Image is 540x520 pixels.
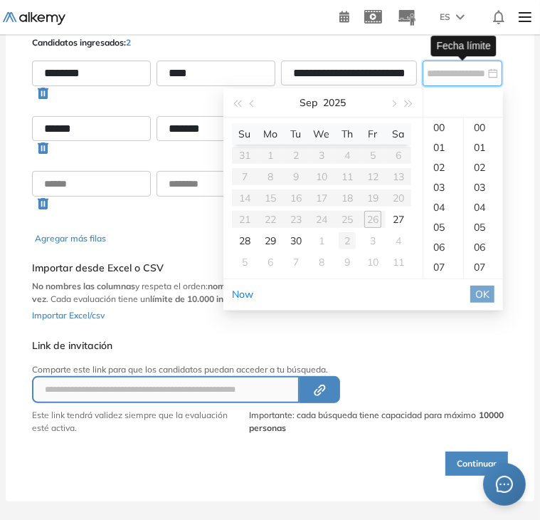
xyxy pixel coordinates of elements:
a: Now [232,288,253,301]
div: 06 [423,237,463,257]
div: 30 [287,232,305,249]
div: 05 [464,217,503,237]
div: 11 [390,254,407,271]
div: 01 [423,137,463,157]
div: 02 [464,157,503,177]
td: 2025-10-03 [360,230,386,251]
div: 00 [464,118,503,137]
div: 03 [464,177,503,197]
td: 2025-10-08 [309,251,334,273]
div: 07 [464,257,503,277]
div: 04 [464,197,503,217]
button: Importar Excel/csv [32,306,105,323]
th: We [309,123,334,145]
h5: Link de invitación [32,340,508,352]
span: Importar Excel/csv [32,310,105,321]
b: límite de 10.000 invitaciones [150,293,265,304]
b: hasta 5.000 filas por vez [32,281,502,304]
h5: Importar desde Excel o CSV [32,262,508,274]
div: 9 [339,254,356,271]
span: 2 [126,37,131,48]
td: 2025-10-10 [360,251,386,273]
div: 02 [423,157,463,177]
td: 2025-09-29 [258,230,283,251]
div: 29 [262,232,279,249]
div: 28 [236,232,253,249]
p: Comparte este link para que los candidatos puedan acceder a tu búsqueda. [32,363,508,376]
img: Menu [513,3,537,31]
th: Tu [283,123,309,145]
button: Agregar más filas [35,232,106,245]
b: nombre, apellido y email [208,281,306,291]
img: Logo [3,12,65,25]
div: 04 [423,197,463,217]
p: Este link tendrá validez siempre que la evaluación esté activa. [32,409,246,435]
strong: 10000 personas [249,410,504,433]
div: 5 [236,254,253,271]
div: 05 [423,217,463,237]
div: 2 [339,232,356,249]
div: 06 [464,237,503,257]
div: 00 [423,118,463,137]
button: 2025 [324,88,346,117]
span: ES [440,11,450,24]
button: Sep [300,88,318,117]
div: Fecha límite [431,36,497,56]
div: 08 [423,277,463,297]
td: 2025-09-27 [386,209,411,230]
span: Importante: cada búsqueda tiene capacidad para máximo [249,409,508,435]
p: y respeta el orden: . Podrás importar archivos de . Cada evaluación tiene un . [32,280,508,306]
div: 01 [464,137,503,157]
p: Candidatos ingresados: [32,36,131,49]
td: 2025-10-01 [309,230,334,251]
span: message [496,476,513,493]
img: arrow [456,14,465,20]
div: 07 [423,257,463,277]
th: Su [232,123,258,145]
th: Sa [386,123,411,145]
div: 08 [464,277,503,297]
div: 6 [262,254,279,271]
td: 2025-10-02 [334,230,360,251]
td: 2025-09-30 [283,230,309,251]
div: 1 [313,232,330,249]
th: Th [334,123,360,145]
div: 10 [364,254,381,271]
td: 2025-10-07 [283,251,309,273]
td: 2025-10-09 [334,251,360,273]
div: 4 [390,232,407,249]
button: Continuar [445,452,508,476]
th: Mo [258,123,283,145]
div: 03 [423,177,463,197]
div: 3 [364,232,381,249]
div: 8 [313,254,330,271]
th: Fr [360,123,386,145]
td: 2025-10-11 [386,251,411,273]
td: 2025-10-06 [258,251,283,273]
td: 2025-10-04 [386,230,411,251]
td: 2025-09-28 [232,230,258,251]
td: 2025-10-05 [232,251,258,273]
button: OK [470,286,494,303]
b: No nombres las columnas [32,281,135,291]
div: 27 [390,211,407,228]
div: 7 [287,254,305,271]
